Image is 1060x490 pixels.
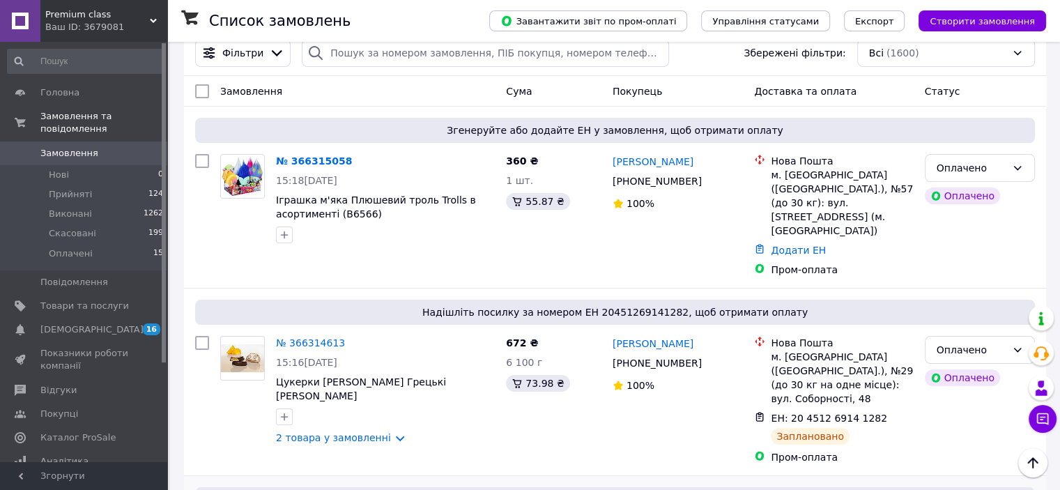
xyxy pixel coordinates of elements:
div: м. [GEOGRAPHIC_DATA] ([GEOGRAPHIC_DATA].), №57 (до 30 кг): вул. [STREET_ADDRESS] (м. [GEOGRAPHIC_... [771,168,913,238]
span: Товари та послуги [40,300,129,312]
span: Згенеруйте або додайте ЕН у замовлення, щоб отримати оплату [201,123,1029,137]
a: № 366314613 [276,337,345,349]
div: Заплановано [771,428,850,445]
span: Скасовані [49,227,96,240]
span: Оплачені [49,247,93,260]
div: Оплачено [925,369,1000,386]
a: Створити замовлення [905,15,1046,26]
a: Фото товару [220,154,265,199]
span: Покупець [613,86,662,97]
span: 15 [153,247,163,260]
input: Пошук [7,49,164,74]
span: 124 [148,188,163,201]
span: (1600) [886,47,919,59]
span: 16 [143,323,160,335]
span: Повідомлення [40,276,108,289]
div: Оплачено [937,342,1006,358]
button: Наверх [1018,448,1047,477]
span: 100% [627,380,654,391]
span: Фільтри [222,46,263,60]
a: Фото товару [220,336,265,381]
span: Нові [49,169,69,181]
span: Відгуки [40,384,77,397]
button: Завантажити звіт по пром-оплаті [489,10,687,31]
span: Збережені фільтри: [744,46,845,60]
h1: Список замовлень [209,13,351,29]
span: Надішліть посилку за номером ЕН 20451269141282, щоб отримати оплату [201,305,1029,319]
button: Експорт [844,10,905,31]
span: 0 [158,169,163,181]
span: Управління статусами [712,16,819,26]
span: Прийняті [49,188,92,201]
a: Цукерки [PERSON_NAME] Грецькі [PERSON_NAME] [276,376,446,401]
span: 672 ₴ [506,337,538,349]
button: Управління статусами [701,10,830,31]
span: Premium class [45,8,150,21]
div: Ваш ID: 3679081 [45,21,167,33]
div: Пром-оплата [771,450,913,464]
span: Статус [925,86,960,97]
div: Нова Пошта [771,336,913,350]
span: Головна [40,86,79,99]
button: Чат з покупцем [1029,405,1057,433]
span: 1 шт. [506,175,533,186]
span: 6 100 г [506,357,542,368]
img: Фото товару [221,344,264,372]
a: Додати ЕН [771,245,826,256]
span: 15:18[DATE] [276,175,337,186]
div: 55.87 ₴ [506,193,569,210]
div: Нова Пошта [771,154,913,168]
span: 360 ₴ [506,155,538,167]
span: ЕН: 20 4512 6914 1282 [771,413,887,424]
span: 100% [627,198,654,209]
span: Всі [869,46,884,60]
span: Створити замовлення [930,16,1035,26]
div: Пром-оплата [771,263,913,277]
span: 1262 [144,208,163,220]
span: Замовлення та повідомлення [40,110,167,135]
a: Іграшка м'яка Плюшевий троль Trolls в асортименті (В6566) [276,194,476,220]
div: Оплачено [937,160,1006,176]
span: Замовлення [40,147,98,160]
span: Cума [506,86,532,97]
a: [PERSON_NAME] [613,337,693,351]
span: [DEMOGRAPHIC_DATA] [40,323,144,336]
div: [PHONE_NUMBER] [610,171,705,191]
span: Показники роботи компанії [40,347,129,372]
span: 199 [148,227,163,240]
div: [PHONE_NUMBER] [610,353,705,373]
span: Покупці [40,408,78,420]
input: Пошук за номером замовлення, ПІБ покупця, номером телефону, Email, номером накладної [302,39,669,67]
span: Замовлення [220,86,282,97]
button: Створити замовлення [919,10,1046,31]
span: Виконані [49,208,92,220]
div: 73.98 ₴ [506,375,569,392]
span: Завантажити звіт по пром-оплаті [500,15,676,27]
a: 2 товара у замовленні [276,432,391,443]
span: Експорт [855,16,894,26]
span: Доставка та оплата [754,86,857,97]
a: [PERSON_NAME] [613,155,693,169]
div: м. [GEOGRAPHIC_DATA] ([GEOGRAPHIC_DATA].), №29 (до 30 кг на одне місце): вул. Соборності, 48 [771,350,913,406]
div: Оплачено [925,187,1000,204]
span: Каталог ProSale [40,431,116,444]
a: № 366315058 [276,155,352,167]
span: 15:16[DATE] [276,357,337,368]
img: Фото товару [221,155,264,198]
span: Аналітика [40,455,89,468]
